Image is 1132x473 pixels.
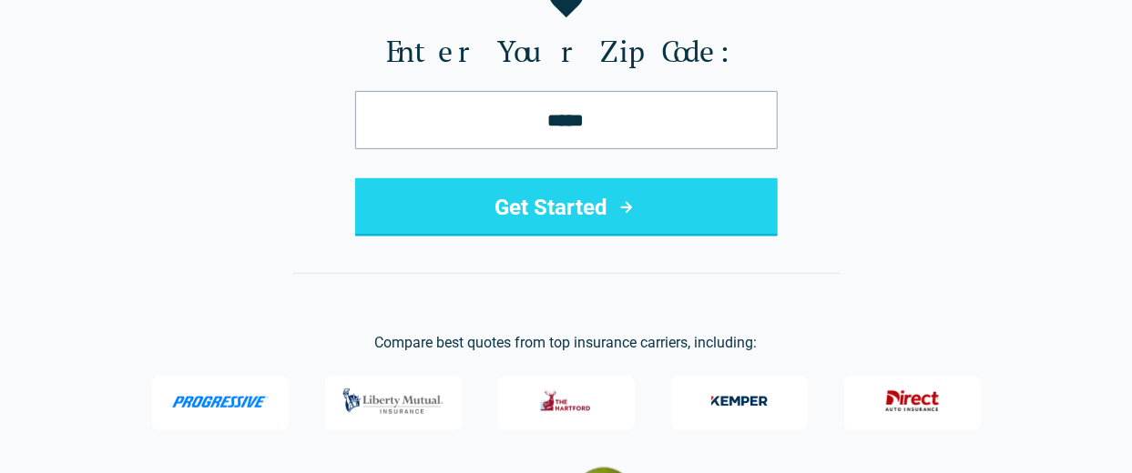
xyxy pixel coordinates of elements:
[703,382,776,420] img: Kemper
[355,178,778,236] button: Get Started
[530,382,603,420] img: The Hartford
[338,379,448,423] img: Liberty Mutual
[171,396,269,408] img: Progressive
[29,332,1103,354] p: Compare best quotes from top insurance carriers, including:
[876,382,949,420] img: Direct General
[29,33,1103,69] label: Enter Your Zip Code:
